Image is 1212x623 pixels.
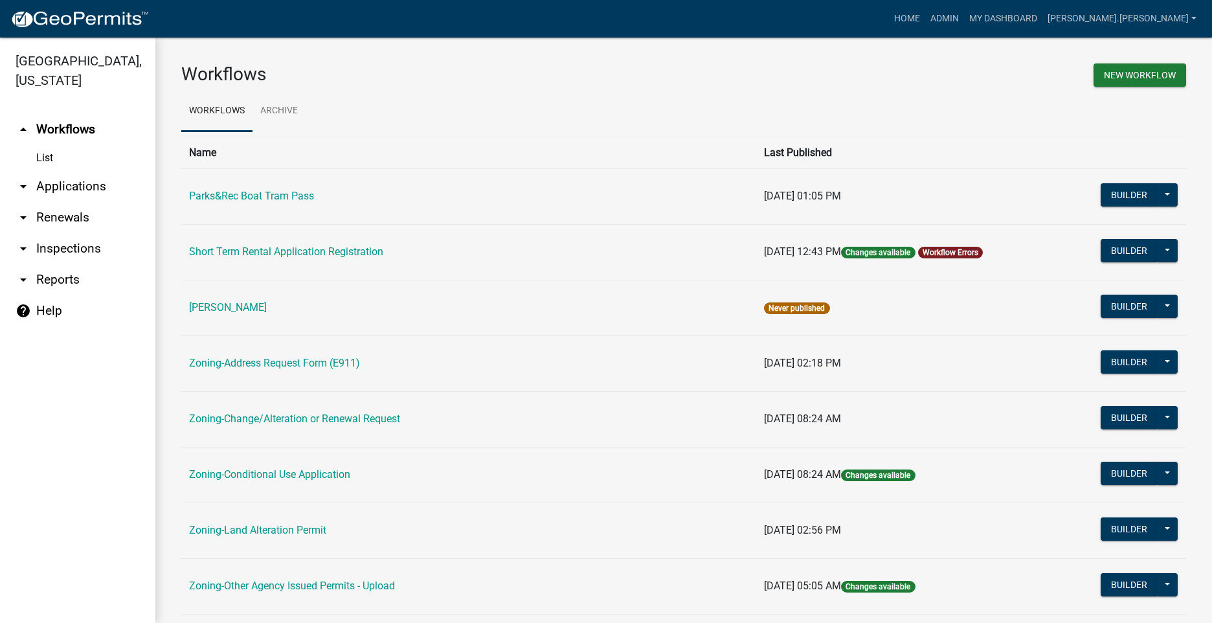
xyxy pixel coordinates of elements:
[764,302,829,314] span: Never published
[189,357,360,369] a: Zoning-Address Request Form (E911)
[189,580,395,592] a: Zoning-Other Agency Issued Permits - Upload
[964,6,1042,31] a: My Dashboard
[189,190,314,202] a: Parks&Rec Boat Tram Pass
[1101,239,1158,262] button: Builder
[1101,406,1158,429] button: Builder
[841,247,915,258] span: Changes available
[189,245,383,258] a: Short Term Rental Application Registration
[1094,63,1186,87] button: New Workflow
[189,301,267,313] a: [PERSON_NAME]
[1101,517,1158,541] button: Builder
[16,179,31,194] i: arrow_drop_down
[1101,295,1158,318] button: Builder
[189,413,400,425] a: Zoning-Change/Alteration or Renewal Request
[1101,573,1158,596] button: Builder
[189,468,350,481] a: Zoning-Conditional Use Application
[841,581,915,593] span: Changes available
[181,63,674,85] h3: Workflows
[1101,183,1158,207] button: Builder
[764,190,841,202] span: [DATE] 01:05 PM
[16,272,31,288] i: arrow_drop_down
[1042,6,1202,31] a: [PERSON_NAME].[PERSON_NAME]
[841,470,915,481] span: Changes available
[252,91,306,132] a: Archive
[764,245,841,258] span: [DATE] 12:43 PM
[181,91,252,132] a: Workflows
[16,241,31,256] i: arrow_drop_down
[756,137,1063,168] th: Last Published
[764,580,841,592] span: [DATE] 05:05 AM
[189,524,326,536] a: Zoning-Land Alteration Permit
[181,137,756,168] th: Name
[923,248,978,257] a: Workflow Errors
[16,210,31,225] i: arrow_drop_down
[925,6,964,31] a: Admin
[1101,350,1158,374] button: Builder
[764,468,841,481] span: [DATE] 08:24 AM
[764,357,841,369] span: [DATE] 02:18 PM
[1101,462,1158,485] button: Builder
[16,122,31,137] i: arrow_drop_up
[764,413,841,425] span: [DATE] 08:24 AM
[889,6,925,31] a: Home
[16,303,31,319] i: help
[764,524,841,536] span: [DATE] 02:56 PM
